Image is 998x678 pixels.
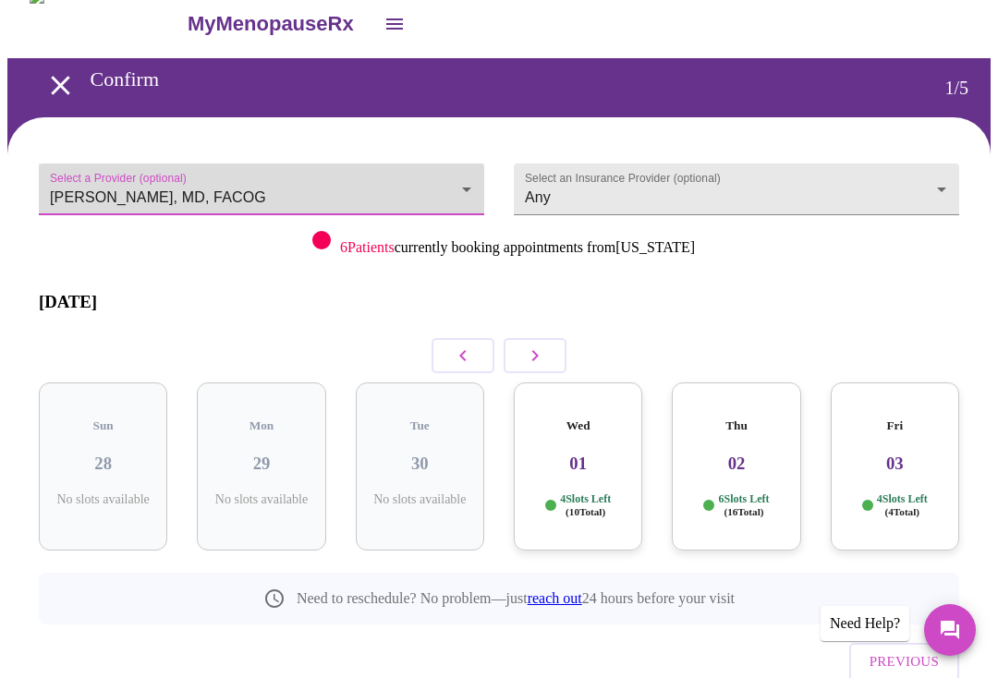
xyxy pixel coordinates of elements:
[687,454,785,474] h3: 02
[39,292,959,312] h3: [DATE]
[560,492,611,519] p: 4 Slots Left
[39,163,484,215] div: [PERSON_NAME], MD, FACOG
[33,58,88,113] button: open drawer
[687,418,785,433] h5: Thu
[54,454,152,474] h3: 28
[944,78,968,99] h3: 1 / 5
[566,506,605,517] span: ( 10 Total)
[821,606,909,641] div: Need Help?
[212,418,310,433] h5: Mon
[877,492,928,519] p: 4 Slots Left
[885,506,920,517] span: ( 4 Total)
[924,604,976,656] button: Messages
[846,418,944,433] h5: Fri
[724,506,763,517] span: ( 16 Total)
[371,418,469,433] h5: Tue
[371,492,469,507] p: No slots available
[846,454,944,474] h3: 03
[528,590,582,606] a: reach out
[718,492,769,519] p: 6 Slots Left
[212,492,310,507] p: No slots available
[54,492,152,507] p: No slots available
[340,239,395,255] span: 6 Patients
[870,649,939,673] span: Previous
[297,590,735,607] p: Need to reschedule? No problem—just 24 hours before your visit
[188,12,354,36] h3: MyMenopauseRx
[529,454,627,474] h3: 01
[340,239,695,256] p: currently booking appointments from [US_STATE]
[212,454,310,474] h3: 29
[371,454,469,474] h3: 30
[91,67,871,91] h3: Confirm
[372,2,417,46] button: open drawer
[514,163,959,215] div: Any
[529,418,627,433] h5: Wed
[54,418,152,433] h5: Sun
